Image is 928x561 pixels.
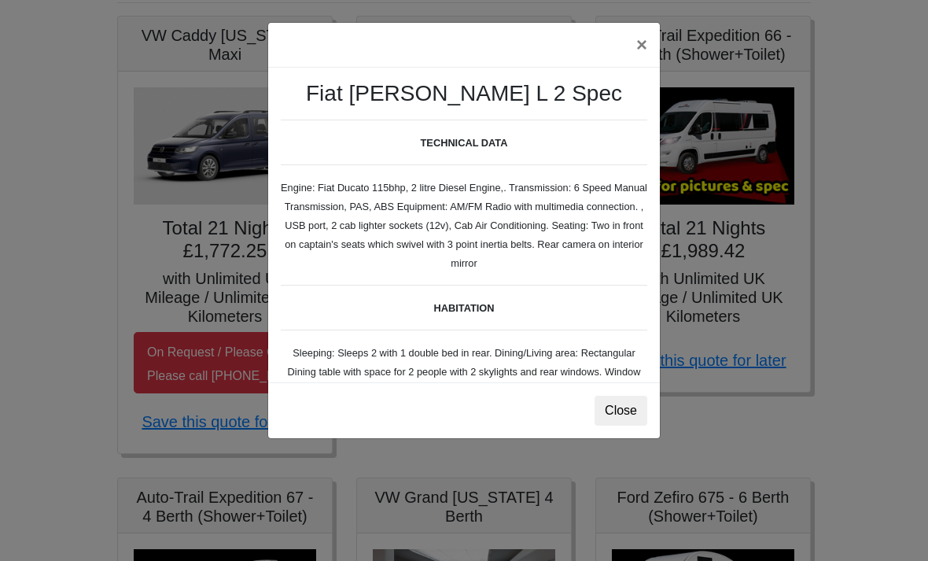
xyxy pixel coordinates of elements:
[433,302,494,314] b: HABITATION
[281,80,647,107] h3: Fiat [PERSON_NAME] L 2 Spec
[624,23,660,67] button: ×
[595,396,647,426] button: Close
[421,137,508,149] b: TECHNICAL DATA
